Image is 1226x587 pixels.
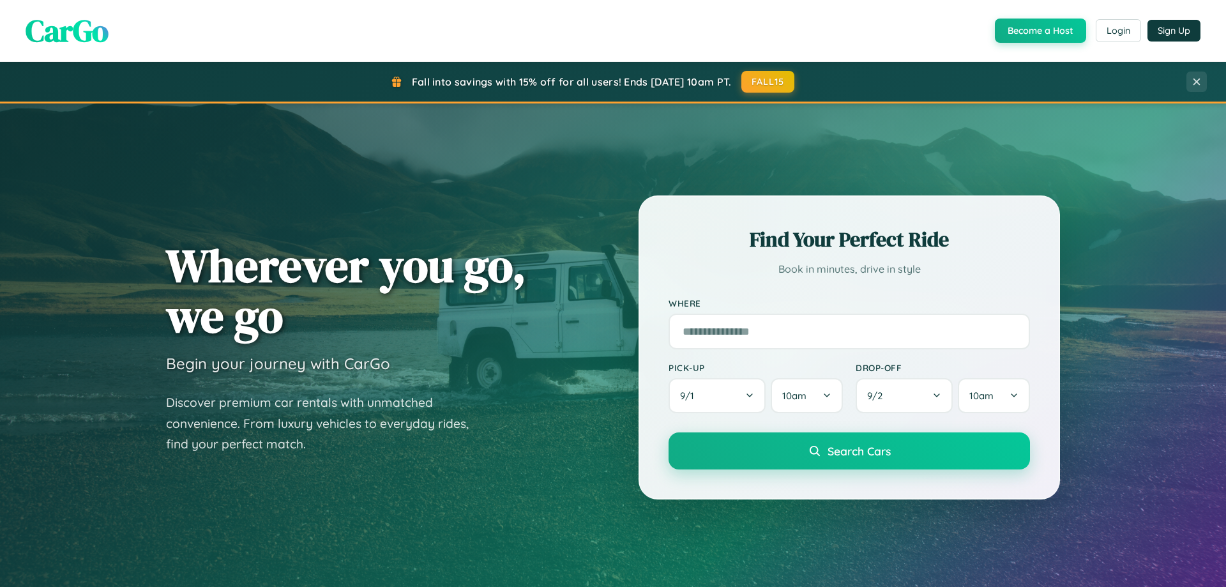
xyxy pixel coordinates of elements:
[669,432,1030,469] button: Search Cars
[958,378,1030,413] button: 10am
[828,444,891,458] span: Search Cars
[669,378,766,413] button: 9/1
[867,390,889,402] span: 9 / 2
[1096,19,1141,42] button: Login
[166,392,485,455] p: Discover premium car rentals with unmatched convenience. From luxury vehicles to everyday rides, ...
[669,298,1030,309] label: Where
[669,225,1030,254] h2: Find Your Perfect Ride
[1147,20,1200,42] button: Sign Up
[782,390,806,402] span: 10am
[680,390,700,402] span: 9 / 1
[856,362,1030,373] label: Drop-off
[669,362,843,373] label: Pick-up
[995,19,1086,43] button: Become a Host
[412,75,732,88] span: Fall into savings with 15% off for all users! Ends [DATE] 10am PT.
[166,240,526,341] h1: Wherever you go, we go
[771,378,843,413] button: 10am
[669,260,1030,278] p: Book in minutes, drive in style
[969,390,994,402] span: 10am
[741,71,795,93] button: FALL15
[26,10,109,52] span: CarGo
[856,378,953,413] button: 9/2
[166,354,390,373] h3: Begin your journey with CarGo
